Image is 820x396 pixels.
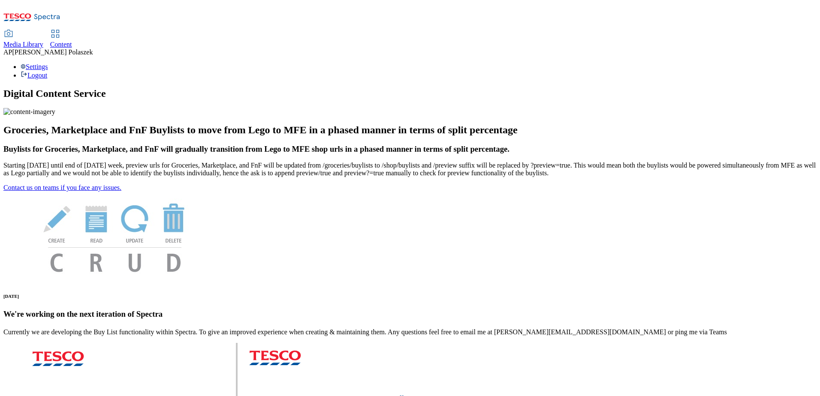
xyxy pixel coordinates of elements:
[3,48,12,56] span: AP
[21,72,47,79] a: Logout
[3,294,817,299] h6: [DATE]
[21,63,48,70] a: Settings
[3,124,817,136] h2: Groceries, Marketplace and FnF Buylists to move from Lego to MFE in a phased manner in terms of s...
[3,88,817,99] h1: Digital Content Service
[3,309,817,319] h3: We're working on the next iteration of Spectra
[3,41,43,48] span: Media Library
[3,30,43,48] a: Media Library
[3,192,226,281] img: News Image
[3,144,817,154] h3: Buylists for Groceries, Marketplace, and FnF will gradually transition from Lego to MFE shop urls...
[3,162,817,177] p: Starting [DATE] until end of [DATE] week, preview urls for Groceries, Marketplace, and FnF will b...
[50,41,72,48] span: Content
[3,328,817,336] p: Currently we are developing the Buy List functionality within Spectra. To give an improved experi...
[3,184,121,191] a: Contact us on teams if you face any issues.
[50,30,72,48] a: Content
[3,108,55,116] img: content-imagery
[12,48,93,56] span: [PERSON_NAME] Polaszek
